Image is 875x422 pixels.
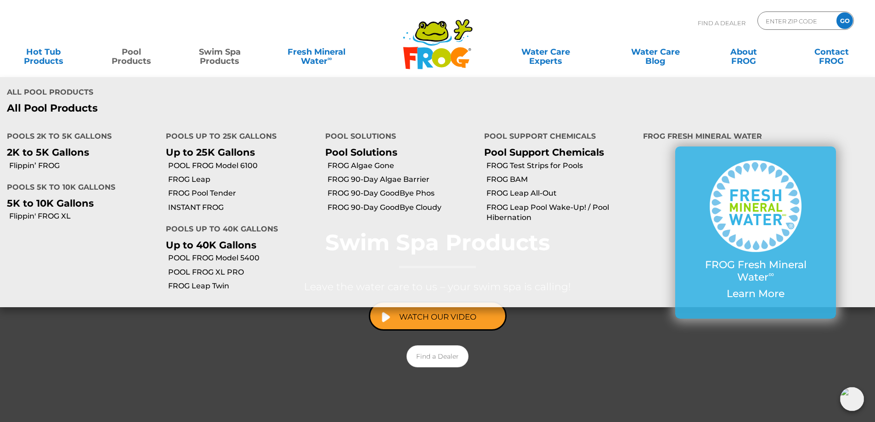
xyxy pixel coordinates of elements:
a: ContactFROG [797,43,866,61]
a: FROG BAM [486,174,636,185]
a: FROG Leap [168,174,318,185]
a: Pool Solutions [325,146,397,158]
a: FROG Fresh Mineral Water∞ Learn More [694,160,818,304]
a: FROG Leap All-Out [486,188,636,198]
a: FROG Leap Pool Wake-Up! / Pool Hibernation [486,203,636,223]
a: Swim SpaProducts [186,43,254,61]
p: Learn More [694,288,818,300]
a: FROG 90-Day Algae Barrier [327,174,477,185]
a: Watch Our Video [369,301,507,331]
sup: ∞ [768,270,774,279]
h4: Pools 2K to 5K Gallons [7,128,152,146]
a: AboutFROG [709,43,778,61]
a: FROG Leap Twin [168,281,318,291]
p: FROG Fresh Mineral Water [694,259,818,283]
a: FROG 90-Day GoodBye Phos [327,188,477,198]
h4: Pools 5K to 10K Gallons [7,179,152,197]
a: FROG 90-Day GoodBye Cloudy [327,203,477,213]
a: Flippin' FROG XL [9,211,159,221]
h4: Pools up to 25K Gallons [166,128,311,146]
a: Flippin’ FROG [9,161,159,171]
a: FROG Test Strips for Pools [486,161,636,171]
a: FROG Algae Gone [327,161,477,171]
a: Hot TubProducts [9,43,78,61]
a: FROG Pool Tender [168,188,318,198]
p: Up to 25K Gallons [166,146,311,158]
h4: Pool Support Chemicals [484,128,629,146]
h4: Pools up to 40K Gallons [166,221,311,239]
a: Water CareBlog [621,43,689,61]
h4: Pool Solutions [325,128,470,146]
img: openIcon [840,387,864,411]
a: INSTANT FROG [168,203,318,213]
a: Water CareExperts [490,43,601,61]
a: POOL FROG Model 5400 [168,253,318,263]
a: POOL FROG XL PRO [168,267,318,277]
a: Find a Dealer [406,345,469,367]
p: Pool Support Chemicals [484,146,629,158]
input: Zip Code Form [765,14,827,28]
p: 2K to 5K Gallons [7,146,152,158]
p: Up to 40K Gallons [166,239,311,251]
p: Find A Dealer [698,11,745,34]
input: GO [836,12,853,29]
h4: All Pool Products [7,84,431,102]
a: POOL FROG Model 6100 [168,161,318,171]
a: Fresh MineralWater∞ [273,43,359,61]
h4: FROG Fresh Mineral Water [643,128,868,146]
p: 5K to 10K Gallons [7,197,152,209]
a: PoolProducts [97,43,166,61]
a: All Pool Products [7,102,431,114]
sup: ∞ [327,55,332,62]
